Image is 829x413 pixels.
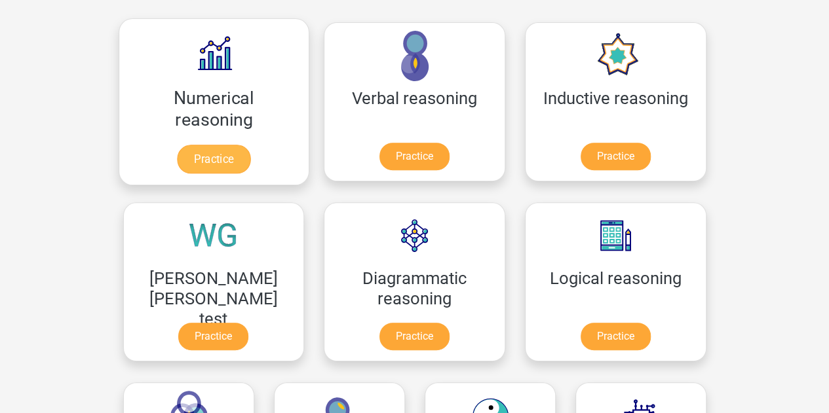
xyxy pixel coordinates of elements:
a: Practice [581,323,651,350]
a: Practice [177,145,250,173]
a: Practice [379,323,450,350]
a: Practice [379,143,450,170]
a: Practice [581,143,651,170]
a: Practice [178,323,248,350]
